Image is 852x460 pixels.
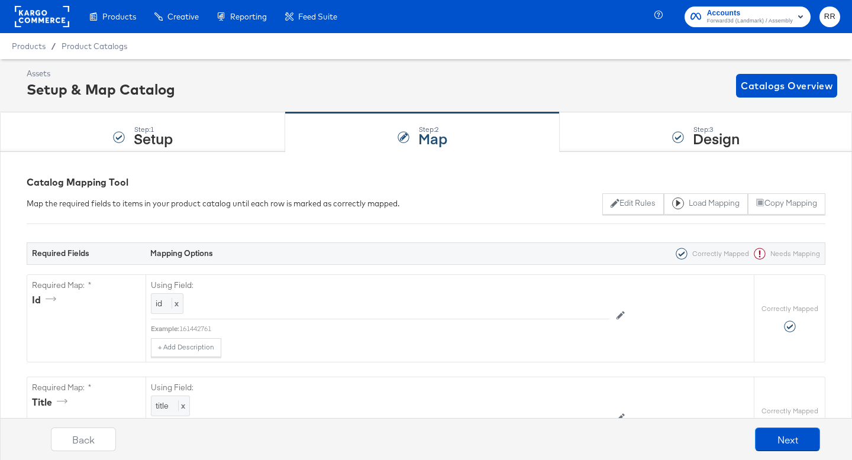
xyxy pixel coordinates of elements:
button: Back [51,427,116,451]
span: Products [102,12,136,21]
span: Catalogs Overview [741,77,832,94]
span: x [172,298,179,309]
span: Feed Suite [298,12,337,21]
button: Catalogs Overview [736,74,837,98]
span: Creative [167,12,199,21]
div: Map the required fields to items in your product catalog until each row is marked as correctly ma... [27,198,399,209]
strong: Map [418,128,447,148]
div: Example: [151,324,179,333]
div: Correctly Mapped [671,248,749,260]
strong: Setup [134,128,173,148]
button: Edit Rules [602,193,663,215]
span: RR [824,10,835,24]
strong: Mapping Options [150,248,213,258]
span: / [46,41,62,51]
button: Next [755,427,820,451]
span: x [178,400,185,411]
button: Copy Mapping [748,193,825,215]
span: Products [12,41,46,51]
div: Setup & Map Catalog [27,79,175,99]
a: Product Catalogs [62,41,127,51]
div: Step: 3 [693,125,740,134]
button: Load Mapping [664,193,748,215]
button: AccountsForward3d (Landmark) / Assembly [685,7,811,27]
div: 161442761 [179,324,609,333]
strong: Required Fields [32,248,89,258]
label: Using Field: [151,382,609,393]
label: Required Map: * [32,280,141,291]
label: Correctly Mapped [761,406,818,416]
div: Needs Mapping [749,248,820,260]
div: Catalog Mapping Tool [27,176,825,189]
div: id [32,293,60,307]
span: Reporting [230,12,267,21]
span: title [156,400,169,411]
label: Correctly Mapped [761,304,818,313]
button: RR [819,7,840,27]
label: Required Map: * [32,382,141,393]
label: Using Field: [151,280,609,291]
div: title [32,396,72,409]
span: id [156,298,162,309]
div: Assets [27,68,175,79]
span: Forward3d (Landmark) / Assembly [707,17,793,26]
div: Step: 2 [418,125,447,134]
span: Accounts [707,7,793,20]
button: + Add Description [151,338,221,357]
div: Step: 1 [134,125,173,134]
strong: Design [693,128,740,148]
